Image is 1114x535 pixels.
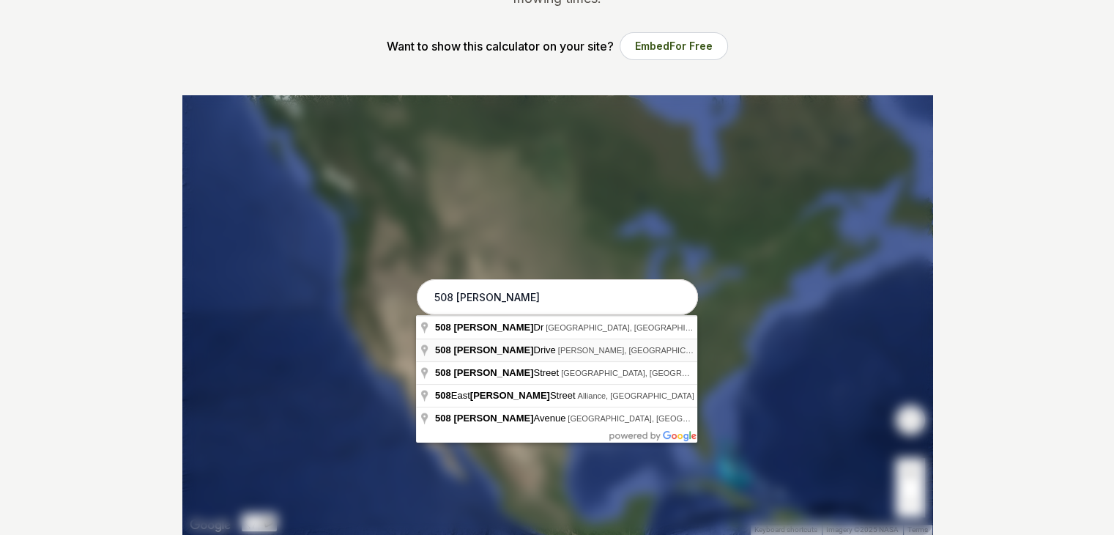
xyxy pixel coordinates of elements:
[435,367,561,378] span: Street
[435,413,451,424] span: 508
[435,367,451,378] span: 508
[417,279,698,316] input: Enter your address to get started
[470,390,550,401] span: [PERSON_NAME]
[577,391,694,400] span: Alliance, [GEOGRAPHIC_DATA]
[453,413,533,424] span: [PERSON_NAME]
[546,323,718,332] span: [GEOGRAPHIC_DATA], [GEOGRAPHIC_DATA]
[435,344,558,355] span: Drive
[435,413,568,424] span: Avenue
[558,346,713,355] span: [PERSON_NAME], [GEOGRAPHIC_DATA]
[435,322,451,333] span: 508
[387,37,614,55] p: Want to show this calculator on your site?
[435,344,451,355] span: 508
[561,369,733,377] span: [GEOGRAPHIC_DATA], [GEOGRAPHIC_DATA]
[435,390,577,401] span: East Street
[435,390,451,401] span: 508
[453,367,533,378] span: [PERSON_NAME]
[669,40,713,52] span: For Free
[435,322,546,333] span: Dr
[568,414,740,423] span: [GEOGRAPHIC_DATA], [GEOGRAPHIC_DATA]
[453,322,533,333] span: [PERSON_NAME]
[453,344,533,355] span: [PERSON_NAME]
[620,32,728,60] button: EmbedFor Free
